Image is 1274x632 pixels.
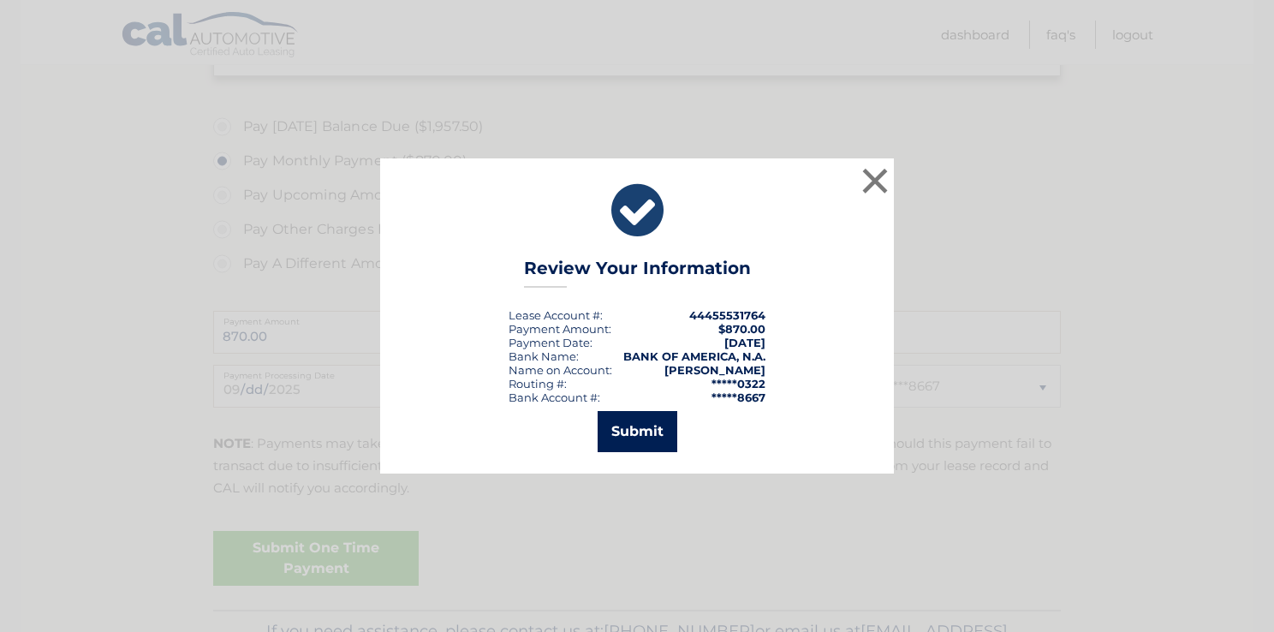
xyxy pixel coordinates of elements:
span: $870.00 [718,322,765,336]
div: Routing #: [509,377,567,391]
div: Bank Account #: [509,391,600,404]
span: [DATE] [724,336,765,349]
div: Lease Account #: [509,308,603,322]
h3: Review Your Information [524,258,751,288]
div: Bank Name: [509,349,579,363]
div: : [509,336,592,349]
strong: 44455531764 [689,308,765,322]
span: Payment Date [509,336,590,349]
strong: BANK OF AMERICA, N.A. [623,349,765,363]
button: × [858,164,892,198]
div: Name on Account: [509,363,612,377]
button: Submit [598,411,677,452]
strong: [PERSON_NAME] [664,363,765,377]
div: Payment Amount: [509,322,611,336]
